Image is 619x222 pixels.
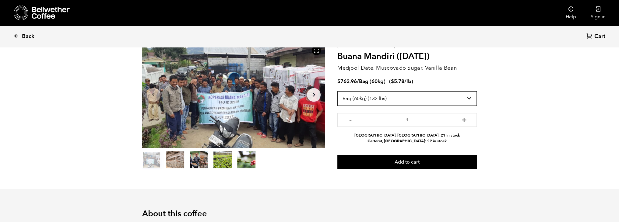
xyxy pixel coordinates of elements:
[391,78,404,85] bdi: 5.78
[389,78,413,85] span: ( )
[337,133,477,138] li: [GEOGRAPHIC_DATA], [GEOGRAPHIC_DATA]: 21 in stock
[337,78,357,85] bdi: 762.96
[142,209,477,219] h2: About this coffee
[359,78,385,85] span: Bag (60kg)
[586,33,607,41] a: Cart
[404,78,411,85] span: /lb
[337,64,477,72] p: Medjool Date, Muscovado Sugar, Vanilla Bean
[391,78,394,85] span: $
[337,155,477,169] button: Add to cart
[337,78,340,85] span: $
[460,116,468,122] button: +
[346,116,354,122] button: -
[337,138,477,144] li: Carteret, [GEOGRAPHIC_DATA]: 22 in stock
[337,51,477,62] h2: Buana Mandiri ([DATE])
[357,78,359,85] span: /
[594,33,605,40] span: Cart
[22,33,34,40] span: Back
